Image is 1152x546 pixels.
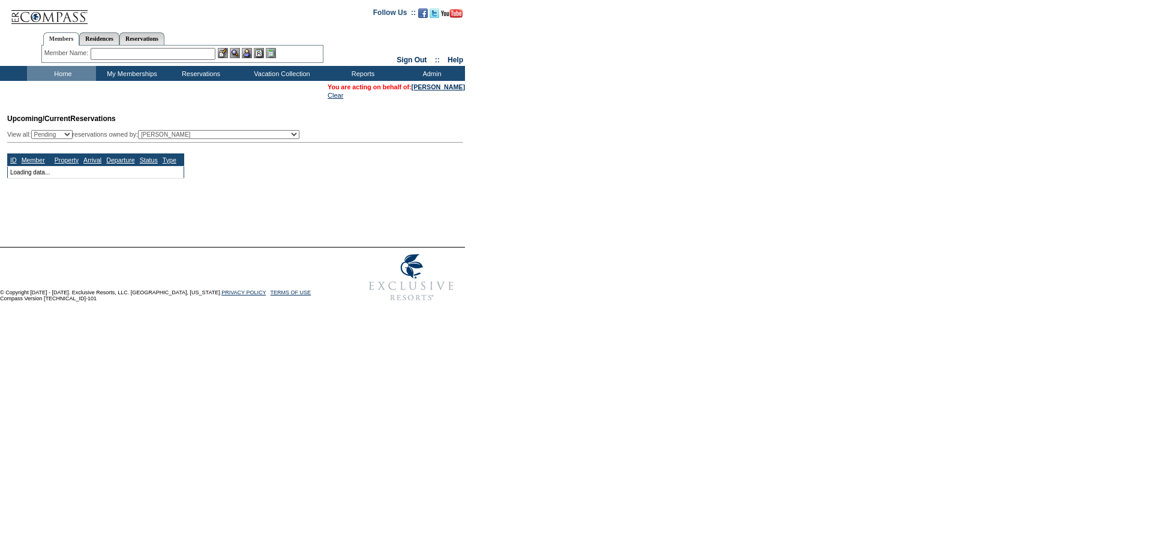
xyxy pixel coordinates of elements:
a: Become our fan on Facebook [418,12,428,19]
a: Help [448,56,463,64]
img: b_calculator.gif [266,48,276,58]
td: Follow Us :: [373,7,416,22]
a: Member [22,156,45,164]
a: Status [140,156,158,164]
img: b_edit.gif [218,48,228,58]
a: Subscribe to our YouTube Channel [441,12,463,19]
a: TERMS OF USE [271,289,311,295]
td: Loading data... [8,166,184,178]
a: Members [43,32,80,46]
span: Reservations [7,114,116,123]
a: Clear [328,92,343,99]
td: Admin [396,66,465,81]
div: View all: reservations owned by: [7,130,305,139]
a: Follow us on Twitter [430,12,439,19]
a: Property [55,156,79,164]
img: Follow us on Twitter [430,8,439,18]
a: ID [10,156,17,164]
img: Exclusive Resorts [358,248,465,307]
a: Reservations [119,32,164,45]
img: View [230,48,240,58]
img: Impersonate [242,48,252,58]
td: My Memberships [96,66,165,81]
td: Vacation Collection [234,66,327,81]
a: Sign Out [397,56,427,64]
img: Subscribe to our YouTube Channel [441,9,463,18]
div: Member Name: [44,48,91,58]
td: Reservations [165,66,234,81]
span: Upcoming/Current [7,114,70,123]
a: [PERSON_NAME] [412,83,465,91]
img: Become our fan on Facebook [418,8,428,18]
img: Reservations [254,48,264,58]
a: PRIVACY POLICY [221,289,266,295]
a: Type [163,156,176,164]
span: :: [435,56,440,64]
td: Home [27,66,96,81]
a: Departure [106,156,134,164]
td: Reports [327,66,396,81]
a: Arrival [83,156,101,164]
span: You are acting on behalf of: [328,83,465,91]
a: Residences [79,32,119,45]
